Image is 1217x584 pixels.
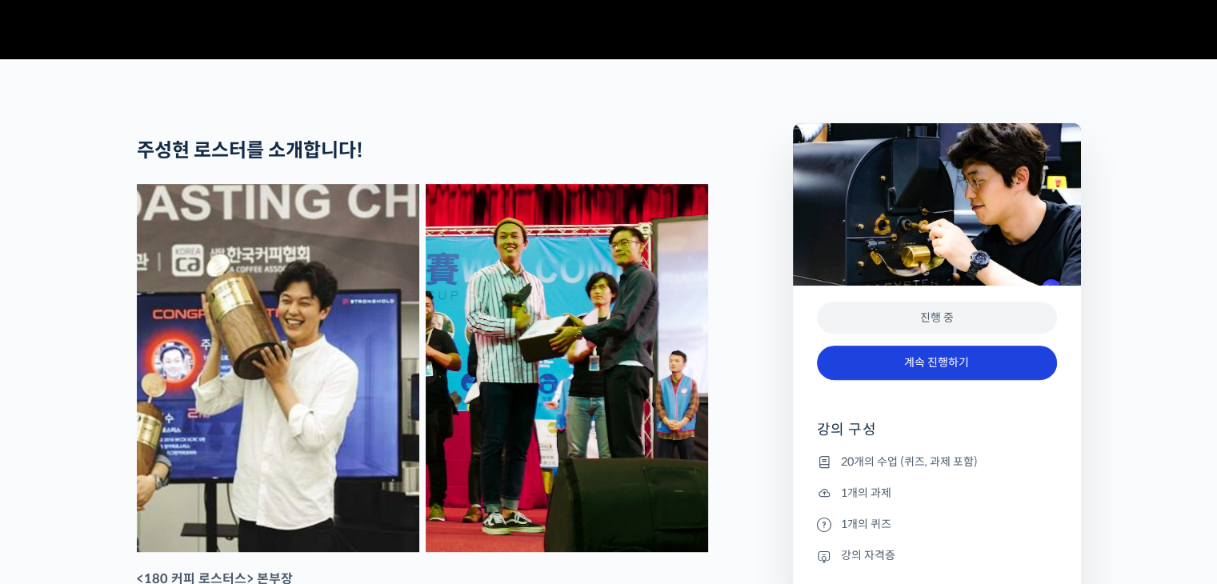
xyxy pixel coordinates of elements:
[206,451,307,491] a: 설정
[50,475,60,488] span: 홈
[817,452,1057,471] li: 20개의 수업 (퀴즈, 과제 포함)
[817,346,1057,380] a: 계속 진행하기
[137,138,363,162] strong: 주성현 로스터를 소개합니다!
[817,514,1057,534] li: 1개의 퀴즈
[817,420,1057,452] h4: 강의 구성
[106,451,206,491] a: 대화
[817,483,1057,502] li: 1개의 과제
[247,475,266,488] span: 설정
[817,302,1057,334] div: 진행 중
[5,451,106,491] a: 홈
[817,546,1057,566] li: 강의 자격증
[146,476,166,489] span: 대화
